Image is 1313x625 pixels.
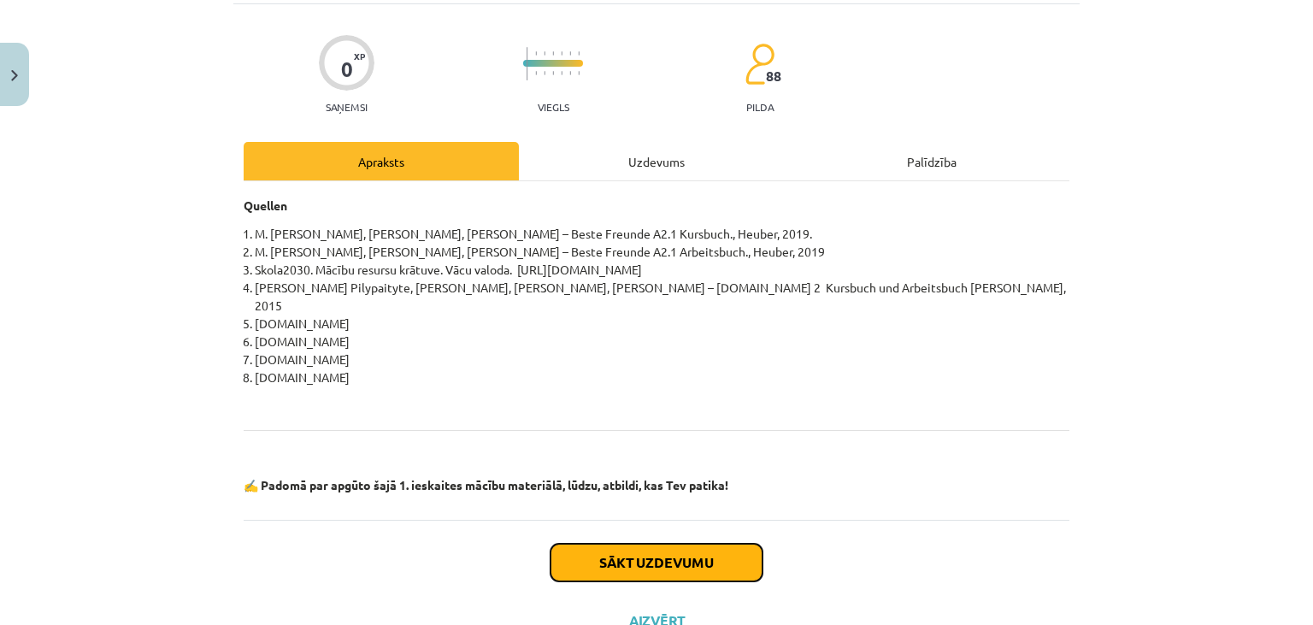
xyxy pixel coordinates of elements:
[244,198,287,213] strong: Quellen
[255,243,1069,261] li: M. [PERSON_NAME], [PERSON_NAME], [PERSON_NAME] – Beste Freunde A2.1 Arbeitsbuch., Heuber, 2019
[578,71,580,75] img: icon-short-line-57e1e144782c952c97e751825c79c345078a6d821885a25fce030b3d8c18986b.svg
[255,315,1069,333] li: [DOMAIN_NAME]
[319,101,374,113] p: Saņemsi
[552,51,554,56] img: icon-short-line-57e1e144782c952c97e751825c79c345078a6d821885a25fce030b3d8c18986b.svg
[341,57,353,81] div: 0
[255,351,1069,369] li: [DOMAIN_NAME]
[552,71,554,75] img: icon-short-line-57e1e144782c952c97e751825c79c345078a6d821885a25fce030b3d8c18986b.svg
[745,43,774,85] img: students-c634bb4e5e11cddfef0936a35e636f08e4e9abd3cc4e673bd6f9a4125e45ecb1.svg
[255,333,1069,351] li: [DOMAIN_NAME]
[255,279,1069,315] li: [PERSON_NAME] Pilypaityte, [PERSON_NAME], [PERSON_NAME], [PERSON_NAME] – [DOMAIN_NAME] 2 Kursbuch...
[255,369,1069,386] li: [DOMAIN_NAME]
[794,142,1069,180] div: Palīdzība
[569,51,571,56] img: icon-short-line-57e1e144782c952c97e751825c79c345078a6d821885a25fce030b3d8c18986b.svg
[544,51,545,56] img: icon-short-line-57e1e144782c952c97e751825c79c345078a6d821885a25fce030b3d8c18986b.svg
[354,51,365,61] span: XP
[527,47,528,80] img: icon-long-line-d9ea69661e0d244f92f715978eff75569469978d946b2353a9bb055b3ed8787d.svg
[551,544,762,581] button: Sākt uzdevumu
[11,70,18,81] img: icon-close-lesson-0947bae3869378f0d4975bcd49f059093ad1ed9edebbc8119c70593378902aed.svg
[746,101,774,113] p: pilda
[519,142,794,180] div: Uzdevums
[244,477,728,492] strong: ✍️ Padomā par apgūto šajā 1. ieskaites mācību materiālā, lūdzu, atbildi, kas Tev patika!
[255,225,1069,243] li: M. [PERSON_NAME], [PERSON_NAME], [PERSON_NAME] – Beste Freunde A2.1 Kursbuch., Heuber, 2019.
[766,68,781,84] span: 88
[561,71,562,75] img: icon-short-line-57e1e144782c952c97e751825c79c345078a6d821885a25fce030b3d8c18986b.svg
[538,101,569,113] p: Viegls
[255,261,1069,279] li: Skola2030. Mācību resursu krātuve. Vācu valoda. [URL][DOMAIN_NAME]
[535,51,537,56] img: icon-short-line-57e1e144782c952c97e751825c79c345078a6d821885a25fce030b3d8c18986b.svg
[569,71,571,75] img: icon-short-line-57e1e144782c952c97e751825c79c345078a6d821885a25fce030b3d8c18986b.svg
[244,142,519,180] div: Apraksts
[535,71,537,75] img: icon-short-line-57e1e144782c952c97e751825c79c345078a6d821885a25fce030b3d8c18986b.svg
[561,51,562,56] img: icon-short-line-57e1e144782c952c97e751825c79c345078a6d821885a25fce030b3d8c18986b.svg
[544,71,545,75] img: icon-short-line-57e1e144782c952c97e751825c79c345078a6d821885a25fce030b3d8c18986b.svg
[578,51,580,56] img: icon-short-line-57e1e144782c952c97e751825c79c345078a6d821885a25fce030b3d8c18986b.svg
